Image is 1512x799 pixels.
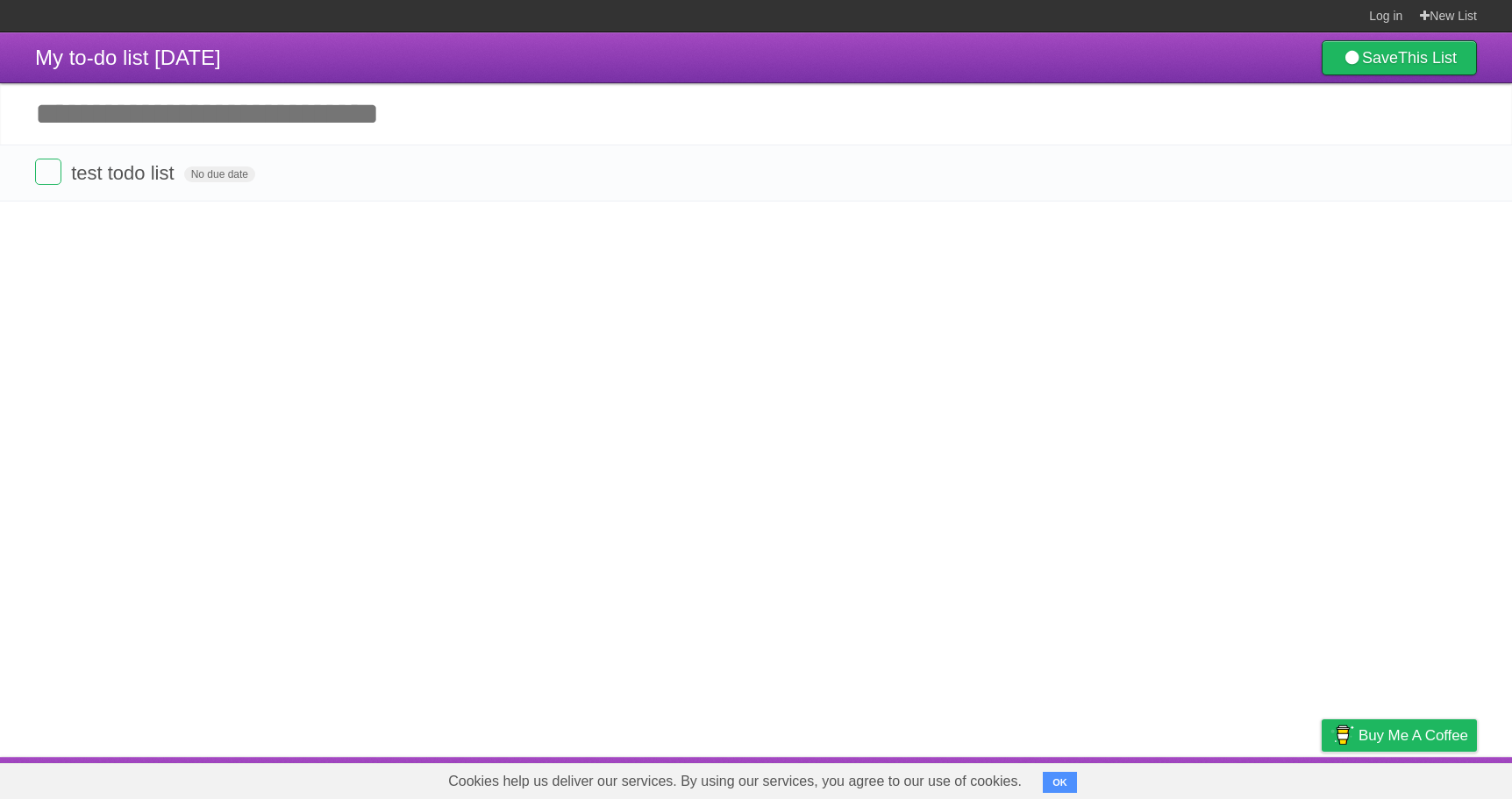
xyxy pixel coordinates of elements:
[184,166,255,182] span: No due date
[1330,720,1354,750] img: Buy me a coffee
[1322,40,1477,75] a: SaveThis List
[1299,761,1344,795] a: Privacy
[1398,49,1457,67] b: This List
[35,46,221,69] span: My to-do list [DATE]
[1239,761,1278,795] a: Terms
[1366,761,1477,795] a: Suggest a feature
[1043,772,1077,793] button: OK
[71,162,178,184] span: test todo list
[431,764,1039,799] span: Cookies help us deliver our services. By using our services, you agree to our use of cookies.
[1359,720,1468,751] span: Buy me a coffee
[1146,761,1217,795] a: Developers
[35,159,61,185] label: Done
[1322,719,1477,752] a: Buy me a coffee
[1088,761,1125,795] a: About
